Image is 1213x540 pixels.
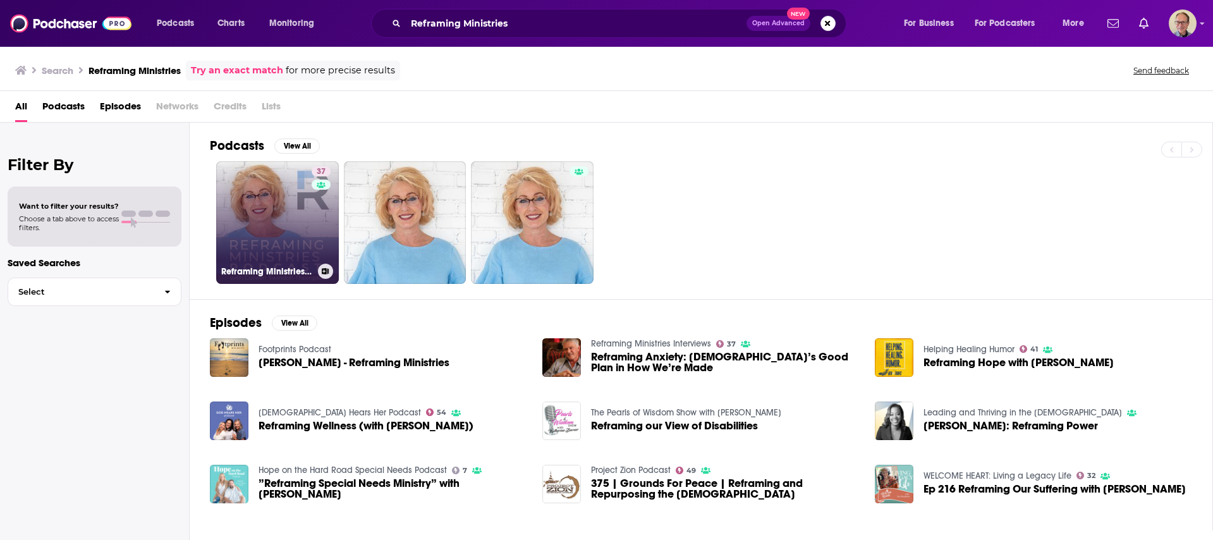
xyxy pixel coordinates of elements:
[100,96,141,122] a: Episodes
[274,138,320,154] button: View All
[8,257,181,269] p: Saved Searches
[88,64,181,77] h3: Reframing Ministries
[8,156,181,174] h2: Filter By
[1102,13,1124,34] a: Show notifications dropdown
[317,166,326,178] span: 37
[787,8,810,20] span: New
[1169,9,1197,37] img: User Profile
[975,15,1035,32] span: For Podcasters
[19,202,119,211] span: Want to filter your results?
[904,15,954,32] span: For Business
[463,468,467,474] span: 7
[19,214,119,232] span: Choose a tab above to access filters.
[966,13,1054,34] button: open menu
[923,407,1122,418] a: Leading and Thriving in the Church
[259,420,473,431] span: Reframing Wellness (with [PERSON_NAME])
[191,63,283,78] a: Try an exact match
[923,484,1186,494] span: Ep 216 Reframing Our Suffering with [PERSON_NAME]
[221,266,313,277] h3: Reframing Ministries Interviews
[1020,345,1039,353] a: 41
[156,96,198,122] span: Networks
[923,420,1098,431] span: [PERSON_NAME]: Reframing Power
[895,13,970,34] button: open menu
[1063,15,1084,32] span: More
[923,357,1114,368] span: Reframing Hope with [PERSON_NAME]
[875,465,913,503] img: Ep 216 Reframing Our Suffering with Colleen Swindoll Thompson
[209,13,252,34] a: Charts
[1054,13,1100,34] button: open menu
[272,316,317,331] button: View All
[1134,13,1154,34] a: Show notifications dropdown
[1130,65,1193,76] button: Send feedback
[747,16,810,31] button: Open AdvancedNew
[210,402,248,440] img: Reframing Wellness (with Robin Long)
[259,478,527,500] span: ”Reframing Special Needs Ministry” with [PERSON_NAME]
[591,338,711,349] a: Reframing Ministries Interviews
[542,402,581,440] img: Reframing our View of Disabilities
[716,340,736,348] a: 37
[591,478,860,500] span: 375 | Grounds For Peace | Reframing and Repurposing the [DEMOGRAPHIC_DATA]
[210,138,264,154] h2: Podcasts
[676,467,697,474] a: 49
[752,20,805,27] span: Open Advanced
[214,96,247,122] span: Credits
[542,338,581,377] a: Reframing Anxiety: God’s Good Plan in How We’re Made
[157,15,194,32] span: Podcasts
[259,465,447,476] a: Hope on the Hard Road Special Needs Podcast
[727,341,736,347] span: 37
[923,357,1114,368] a: Reframing Hope with Whitney Creasy
[542,465,581,503] img: 375 | Grounds For Peace | Reframing and Repurposing the Book of Mormon
[286,63,395,78] span: for more precise results
[591,352,860,373] span: Reframing Anxiety: [DEMOGRAPHIC_DATA]’s Good Plan in How We’re Made
[259,407,421,418] a: God Hears Her Podcast
[312,166,331,176] a: 37
[210,338,248,377] img: Colleen Swindoll Thompson - Reframing Ministries
[260,13,331,34] button: open menu
[262,96,281,122] span: Lists
[591,478,860,500] a: 375 | Grounds For Peace | Reframing and Repurposing the Book of Mormon
[1169,9,1197,37] button: Show profile menu
[686,468,696,474] span: 49
[1030,347,1038,352] span: 41
[8,288,154,296] span: Select
[210,138,320,154] a: PodcastsView All
[210,465,248,503] img: ”Reframing Special Needs Ministry” with Colleen Swindoll Thompson
[259,357,449,368] span: [PERSON_NAME] - Reframing Ministries
[42,96,85,122] a: Podcasts
[1087,473,1095,479] span: 32
[259,344,331,355] a: Footprints Podcast
[591,407,781,418] a: The Pearls of Wisdom Show with Katherine Barner
[259,478,527,500] a: ”Reframing Special Needs Ministry” with Colleen Swindoll Thompson
[923,484,1186,494] a: Ep 216 Reframing Our Suffering with Colleen Swindoll Thompson
[210,315,262,331] h2: Episodes
[15,96,27,122] a: All
[216,161,339,284] a: 37Reframing Ministries Interviews
[875,402,913,440] img: Nicole Martin: Reframing Power
[259,420,473,431] a: Reframing Wellness (with Robin Long)
[591,420,758,431] span: Reframing our View of Disabilities
[259,357,449,368] a: Colleen Swindoll Thompson - Reframing Ministries
[591,465,671,476] a: Project Zion Podcast
[452,467,468,474] a: 7
[923,420,1098,431] a: Nicole Martin: Reframing Power
[8,278,181,306] button: Select
[426,408,447,416] a: 54
[875,338,913,377] img: Reframing Hope with Whitney Creasy
[217,15,245,32] span: Charts
[10,11,131,35] img: Podchaser - Follow, Share and Rate Podcasts
[269,15,314,32] span: Monitoring
[923,470,1071,481] a: WELCOME HEART: Living a Legacy Life
[923,344,1015,355] a: Helping Healing Humor
[383,9,858,38] div: Search podcasts, credits, & more...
